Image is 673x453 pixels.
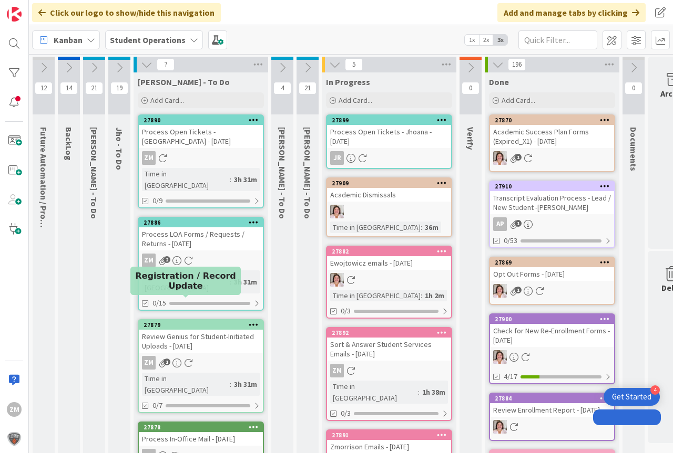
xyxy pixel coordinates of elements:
div: 27892 [327,328,451,338]
div: 27899 [332,117,451,124]
div: JR [330,151,344,165]
div: 27878 [144,424,263,431]
a: 27900Check for New Re-Enrollment Forms - [DATE]EW4/17 [489,313,615,384]
span: 0/3 [341,305,351,317]
div: 27870Academic Success Plan Forms (Expired_X1) - [DATE] [490,115,614,148]
div: 27879Review Genius for Student-Initiated Uploads - [DATE] [139,320,263,353]
div: ZM [142,356,156,370]
div: 27909Academic Dismissals [327,178,451,202]
div: ZM [142,254,156,267]
div: AP [490,217,614,231]
span: Amanda - To Do [302,127,313,219]
span: : [230,378,231,390]
a: 27869Opt Out Forms - [DATE]EW [489,257,615,305]
div: 3h 31m [231,378,260,390]
div: EW [490,420,614,434]
span: 5 [345,58,363,71]
div: ZM [139,254,263,267]
div: 27892 [332,329,451,336]
div: 27899 [327,115,451,125]
span: Verify [465,127,476,150]
img: avatar [7,431,22,446]
a: 27879Review Genius for Student-Initiated Uploads - [DATE]ZMTime in [GEOGRAPHIC_DATA]:3h 31m0/7 [138,319,264,413]
span: 196 [508,58,526,71]
span: 1 [515,154,522,161]
span: 1 [515,287,522,293]
div: ZM [327,364,451,377]
div: 27879 [139,320,263,330]
span: 0/53 [504,235,517,246]
span: 1 [164,359,170,365]
div: Process LOA Forms / Requests / Returns - [DATE] [139,227,263,250]
div: 1h 38m [420,386,448,398]
div: ZM [139,151,263,165]
div: 27899Process Open Tickets - Jhoana - [DATE] [327,115,451,148]
span: 0/15 [152,298,166,309]
span: 19 [110,82,128,94]
b: Student Operations [110,35,186,45]
div: 27886Process LOA Forms / Requests / Returns - [DATE] [139,218,263,250]
a: 27899Process Open Tickets - Jhoana - [DATE]JR [326,114,452,169]
span: 2x [479,35,493,45]
a: 27910Transcript Evaluation Process - Lead / New Student -[PERSON_NAME]AP0/53 [489,181,615,248]
span: : [421,290,422,301]
span: Add Card... [150,96,184,105]
div: 1h 2m [422,290,447,301]
span: In Progress [326,77,370,87]
span: 3x [493,35,507,45]
div: AP [493,217,507,231]
span: 1 [515,220,522,227]
span: : [418,386,420,398]
span: Kanban [54,34,83,46]
div: 27884 [495,395,614,402]
div: EW [490,151,614,165]
div: ZM [7,402,22,417]
div: EW [327,273,451,287]
span: Zaida - To Do [138,77,230,87]
span: Eric - To Do [277,127,288,219]
a: 27870Academic Success Plan Forms (Expired_X1) - [DATE]EW [489,114,615,172]
div: 27910 [490,182,614,191]
div: EW [490,350,614,364]
div: EW [490,284,614,298]
img: EW [493,151,507,165]
span: 21 [299,82,317,94]
span: 7 [157,58,175,71]
div: Time in [GEOGRAPHIC_DATA] [330,290,421,301]
div: Time in [GEOGRAPHIC_DATA] [330,222,421,233]
div: Process Open Tickets - [GEOGRAPHIC_DATA] - [DATE] [139,125,263,148]
span: 0/3 [341,408,351,419]
div: Click our logo to show/hide this navigation [32,3,221,22]
span: Emilie - To Do [89,127,99,219]
a: 27892Sort & Answer Student Services Emails - [DATE]ZMTime in [GEOGRAPHIC_DATA]:1h 38m0/3 [326,327,452,421]
div: 27900 [495,315,614,323]
span: Future Automation / Process Building [38,127,49,270]
div: ZM [139,356,263,370]
div: 27884Review Enrollment Report - [DATE] [490,394,614,417]
div: 27890Process Open Tickets - [GEOGRAPHIC_DATA] - [DATE] [139,115,263,148]
div: ZM [330,364,344,377]
a: 27890Process Open Tickets - [GEOGRAPHIC_DATA] - [DATE]ZMTime in [GEOGRAPHIC_DATA]:3h 31m0/9 [138,114,264,208]
div: Time in [GEOGRAPHIC_DATA] [330,381,418,404]
span: : [230,174,231,185]
div: EW [327,205,451,218]
div: Process In-Office Mail - [DATE] [139,432,263,446]
a: 27884Review Enrollment Report - [DATE]EW [489,393,615,441]
div: Time in [GEOGRAPHIC_DATA] [142,168,230,191]
span: 1x [465,35,479,45]
div: Review Enrollment Report - [DATE] [490,403,614,417]
img: Visit kanbanzone.com [7,7,22,22]
div: 27882 [332,248,451,255]
span: 14 [60,82,78,94]
div: 27890 [144,117,263,124]
div: 27910 [495,183,614,190]
span: 4 [273,82,291,94]
img: EW [330,205,344,218]
div: 27909 [332,180,451,187]
div: 27878 [139,423,263,432]
div: 27891 [327,430,451,440]
div: Academic Dismissals [327,188,451,202]
div: 27886 [144,219,263,226]
div: Review Genius for Student-Initiated Uploads - [DATE] [139,330,263,353]
h5: Registration / Record Update [135,271,237,291]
